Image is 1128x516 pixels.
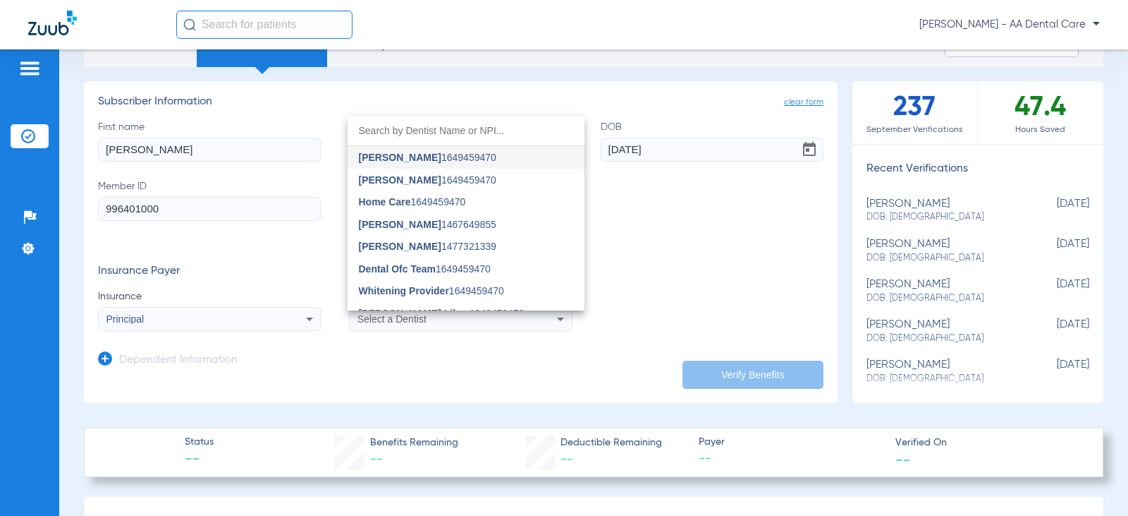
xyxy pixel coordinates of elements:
span: [PERSON_NAME] [359,219,441,230]
span: [PERSON_NAME] [359,241,441,252]
span: 1649459470 [359,264,491,274]
span: 1467649855 [359,220,496,229]
span: 1649459470 [359,175,496,185]
span: Whitening Provider [359,285,449,296]
span: [PERSON_NAME] Likes [359,308,470,319]
span: 1477321339 [359,241,496,251]
span: Home Care [359,196,411,208]
input: dropdown search [348,116,584,145]
span: Dental Ofc Team [359,263,436,275]
span: 1649459470 [359,197,466,207]
span: 1649459470 [359,308,525,318]
span: 1649459470 [359,286,504,296]
span: 1649459470 [359,152,496,162]
span: [PERSON_NAME] [359,174,441,186]
span: [PERSON_NAME] [359,152,441,163]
